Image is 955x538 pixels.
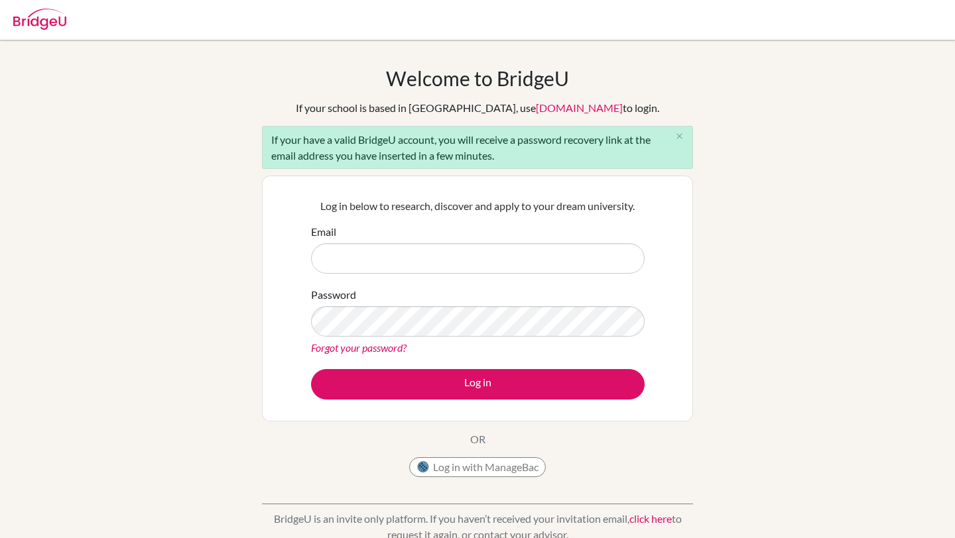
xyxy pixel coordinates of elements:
a: Forgot your password? [311,341,407,354]
a: click here [629,512,672,525]
button: Log in with ManageBac [409,457,546,477]
div: If your school is based in [GEOGRAPHIC_DATA], use to login. [296,100,659,116]
i: close [674,131,684,141]
label: Email [311,224,336,240]
button: Log in [311,369,645,400]
label: Password [311,287,356,303]
button: Close [666,127,692,146]
img: Bridge-U [13,9,66,30]
div: If your have a valid BridgeU account, you will receive a password recovery link at the email addr... [262,126,693,169]
p: OR [470,431,485,447]
h1: Welcome to BridgeU [386,66,569,90]
p: Log in below to research, discover and apply to your dream university. [311,198,645,214]
a: [DOMAIN_NAME] [536,101,623,114]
